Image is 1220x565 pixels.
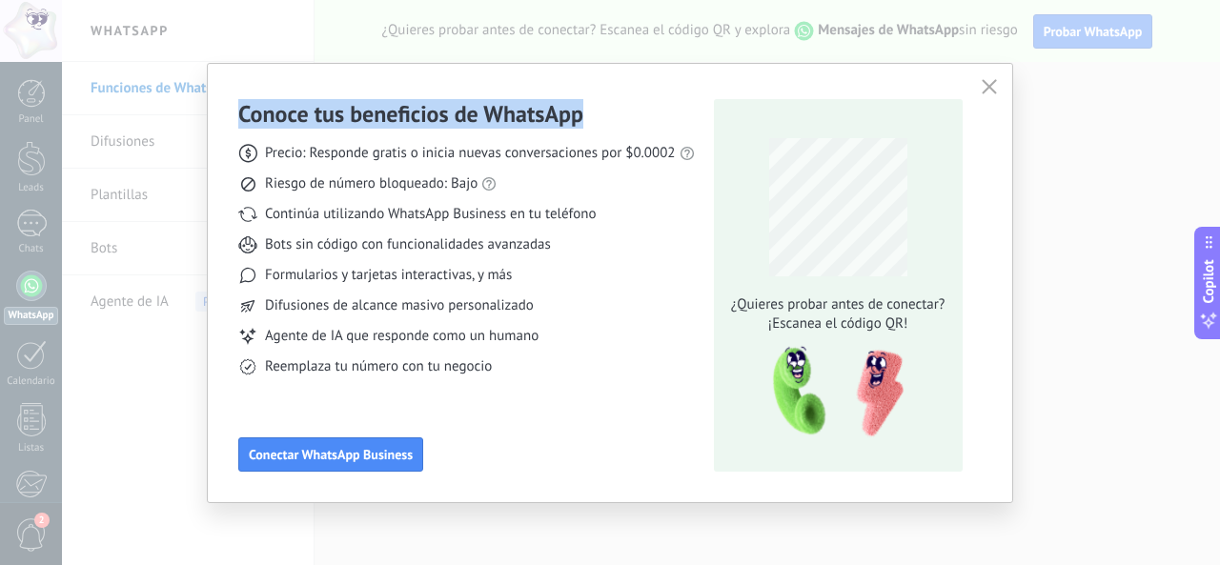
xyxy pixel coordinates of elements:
span: Conectar WhatsApp Business [249,448,413,461]
span: Reemplaza tu número con tu negocio [265,357,492,376]
span: Agente de IA que responde como un humano [265,327,539,346]
span: Bots sin código con funcionalidades avanzadas [265,235,551,254]
span: ¡Escanea el código QR! [725,314,950,333]
span: Precio: Responde gratis o inicia nuevas conversaciones por $0.0002 [265,144,676,163]
img: qr-pic-1x.png [757,341,907,443]
span: ¿Quieres probar antes de conectar? [725,295,950,314]
span: Copilot [1199,259,1218,303]
h3: Conoce tus beneficios de WhatsApp [238,99,583,129]
span: Continúa utilizando WhatsApp Business en tu teléfono [265,205,596,224]
span: Formularios y tarjetas interactivas, y más [265,266,512,285]
span: Riesgo de número bloqueado: Bajo [265,174,478,193]
span: Difusiones de alcance masivo personalizado [265,296,534,315]
button: Conectar WhatsApp Business [238,437,423,472]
